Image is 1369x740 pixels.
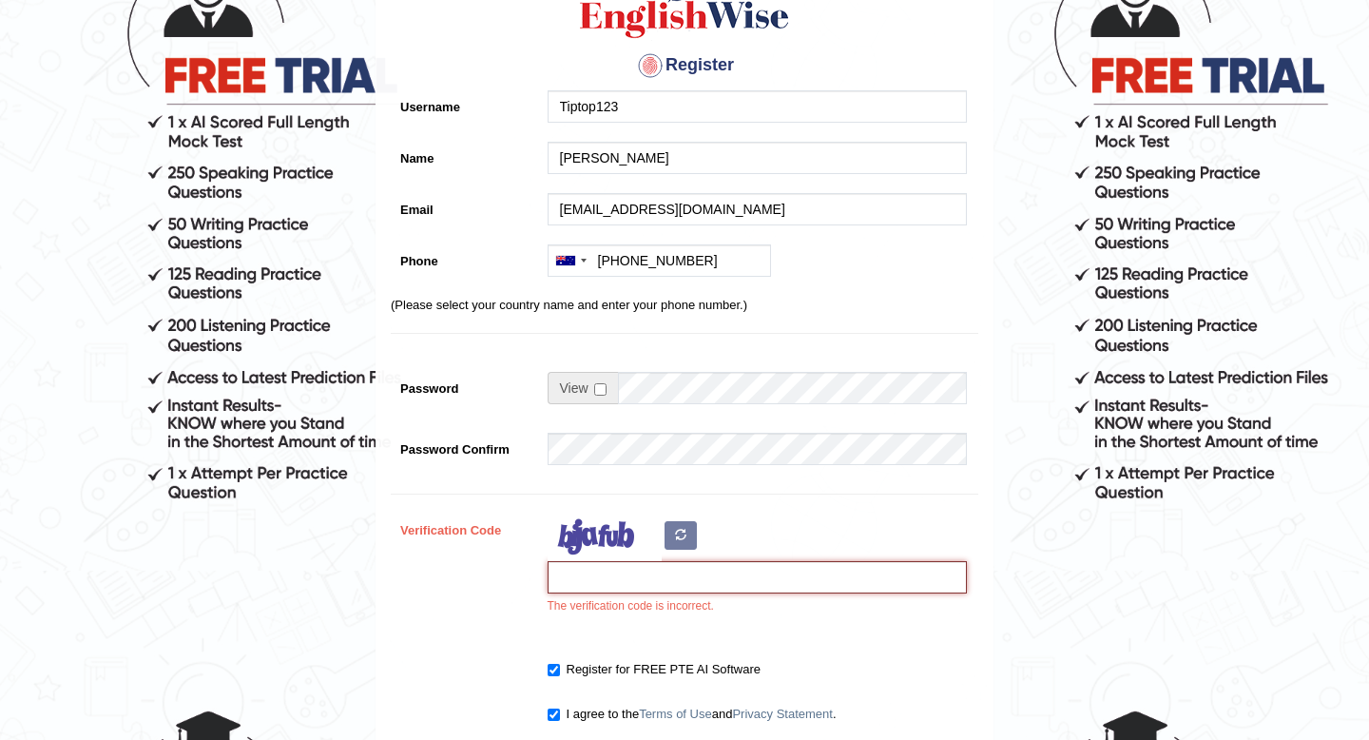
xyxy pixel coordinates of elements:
[639,707,712,721] a: Terms of Use
[548,664,560,676] input: Register for FREE PTE AI Software
[391,372,538,398] label: Password
[548,244,771,277] input: +61 412 345 678
[391,142,538,167] label: Name
[549,245,592,276] div: Australia: +61
[548,709,560,721] input: I agree to theTerms of UseandPrivacy Statement.
[391,244,538,270] label: Phone
[391,90,538,116] label: Username
[548,705,837,724] label: I agree to the and .
[732,707,833,721] a: Privacy Statement
[594,383,607,396] input: Show/Hide Password
[548,660,761,679] label: Register for FREE PTE AI Software
[391,193,538,219] label: Email
[391,50,978,81] h4: Register
[391,433,538,458] label: Password Confirm
[391,296,978,314] p: (Please select your country name and enter your phone number.)
[391,514,538,539] label: Verification Code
